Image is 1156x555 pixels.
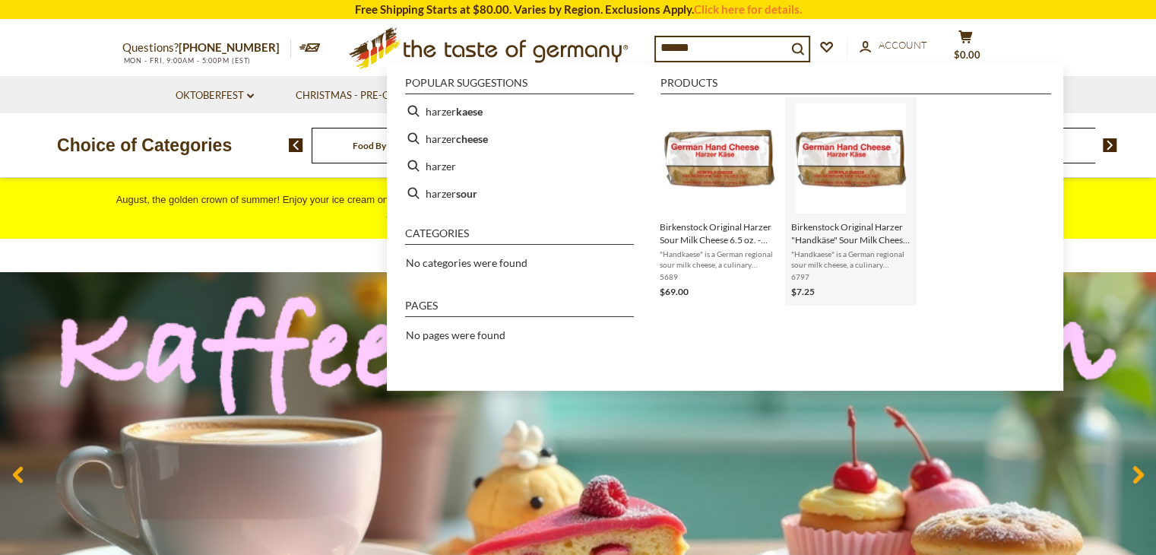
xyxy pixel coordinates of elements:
[654,97,785,306] li: Birkenstock Original Harzer Sour Milk Cheese 6.5 oz. - Case of 10
[954,49,980,61] span: $0.00
[289,138,303,152] img: previous arrow
[456,130,488,147] b: cheese
[353,140,425,151] a: Food By Category
[860,37,927,54] a: Account
[399,125,640,152] li: harzer cheese
[122,56,252,65] span: MON - FRI, 9:00AM - 5:00PM (EST)
[456,185,477,202] b: sour
[456,103,483,120] b: kaese
[791,271,911,282] span: 6797
[660,286,689,297] span: $69.00
[791,103,911,300] a: Birkenstock Original Harzer Sour Milk CheeseBirkenstock Original Harzer "Handkäse" Sour Milk Chee...
[785,97,917,306] li: Birkenstock Original Harzer "Handkäse" Sour Milk Cheese 6.5 oz.
[943,30,989,68] button: $0.00
[399,152,640,179] li: harzer
[122,38,291,58] p: Questions?
[406,256,527,269] span: No categories were found
[387,63,1063,391] div: Instant Search Results
[406,328,505,341] span: No pages were found
[796,103,906,214] img: Birkenstock Original Harzer Sour Milk Cheese
[660,271,779,282] span: 5689
[176,87,254,104] a: Oktoberfest
[116,194,1040,224] span: August, the golden crown of summer! Enjoy your ice cream on a sun-drenched afternoon with unique ...
[179,40,280,54] a: [PHONE_NUMBER]
[405,228,634,245] li: Categories
[694,2,802,16] a: Click here for details.
[399,97,640,125] li: harzer kaese
[660,220,779,246] span: Birkenstock Original Harzer Sour Milk Cheese 6.5 oz. - Case of 10
[660,78,1051,94] li: Products
[791,286,815,297] span: $7.25
[660,249,779,270] span: "Handkaese" is a German regional sour milk cheese, a culinary specialty from the [GEOGRAPHIC_DATA...
[405,78,634,94] li: Popular suggestions
[1103,138,1117,152] img: next arrow
[664,103,774,214] img: Birkenstock Original Harzer Sour Milk Cheese
[296,87,426,104] a: Christmas - PRE-ORDER
[879,39,927,51] span: Account
[791,249,911,270] span: "Handkaese" is a German regional sour milk cheese, a culinary specialty from the [GEOGRAPHIC_DATA...
[660,103,779,300] a: Birkenstock Original Harzer Sour Milk CheeseBirkenstock Original Harzer Sour Milk Cheese 6.5 oz. ...
[791,220,911,246] span: Birkenstock Original Harzer "Handkäse" Sour Milk Cheese 6.5 oz.
[399,179,640,207] li: harzer sour
[405,300,634,317] li: Pages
